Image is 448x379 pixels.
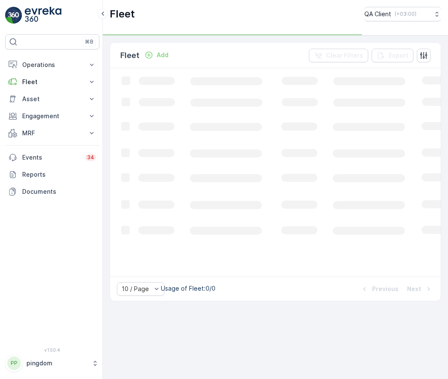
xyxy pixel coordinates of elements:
[5,347,99,353] span: v 1.50.4
[5,166,99,183] a: Reports
[389,51,408,60] p: Export
[372,49,413,62] button: Export
[25,7,61,24] img: logo_light-DOdMpM7g.png
[406,284,434,294] button: Next
[26,359,87,367] p: pingdom
[157,51,169,59] p: Add
[5,125,99,142] button: MRF
[22,95,82,103] p: Asset
[5,108,99,125] button: Engagement
[5,7,22,24] img: logo
[5,183,99,200] a: Documents
[141,50,172,60] button: Add
[5,149,99,166] a: Events34
[326,51,363,60] p: Clear Filters
[22,170,96,179] p: Reports
[161,284,215,293] p: Usage of Fleet : 0/0
[120,50,140,61] p: Fleet
[110,7,135,21] p: Fleet
[395,11,416,17] p: ( +03:00 )
[7,356,21,370] div: PP
[5,90,99,108] button: Asset
[5,354,99,372] button: PPpingdom
[22,61,82,69] p: Operations
[87,154,94,161] p: 34
[364,7,441,21] button: QA Client(+03:00)
[372,285,399,293] p: Previous
[22,78,82,86] p: Fleet
[407,285,421,293] p: Next
[85,38,93,45] p: ⌘B
[364,10,391,18] p: QA Client
[359,284,399,294] button: Previous
[22,153,80,162] p: Events
[5,73,99,90] button: Fleet
[309,49,368,62] button: Clear Filters
[5,56,99,73] button: Operations
[22,187,96,196] p: Documents
[22,129,82,137] p: MRF
[22,112,82,120] p: Engagement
